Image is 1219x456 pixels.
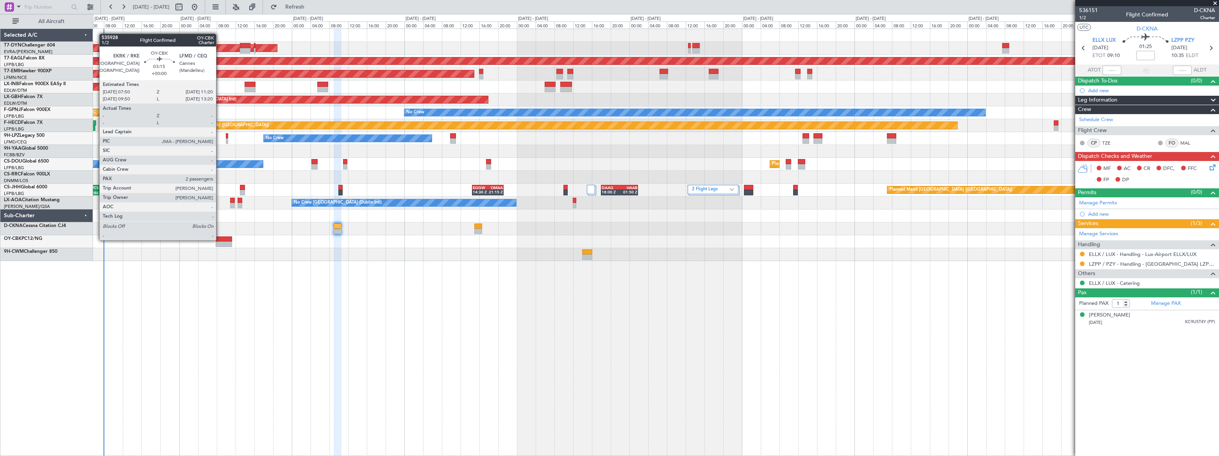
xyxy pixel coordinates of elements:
div: HAAB [619,185,637,190]
div: 04:00 [648,21,667,29]
div: 00:00 [517,21,536,29]
label: 2 Flight Legs [692,186,729,193]
div: 00:00 [179,21,198,29]
div: Add new [1088,87,1215,94]
div: [DATE] - [DATE] [293,16,323,22]
div: OMAA [488,185,503,190]
span: F-GPNJ [4,107,21,112]
div: 16:00 [704,21,723,29]
span: DFC, [1163,165,1175,173]
button: All Aircraft [9,15,85,28]
div: 00:00 [854,21,873,29]
a: CS-DOUGlobal 6500 [4,159,49,164]
a: LFPB/LBG [4,126,24,132]
a: LFPB/LBG [4,191,24,197]
span: Pax [1078,288,1087,297]
a: CS-RRCFalcon 900LX [4,172,50,177]
img: arrow-gray.svg [729,188,734,191]
div: 08:00 [217,21,236,29]
div: 20:00 [949,21,967,29]
span: FFC [1188,165,1197,173]
a: EDLW/DTM [4,100,27,106]
div: 00:00 [292,21,311,29]
span: (1/3) [1191,219,1202,227]
a: LFPB/LBG [4,165,24,171]
a: 9H-LPZLegacy 500 [4,133,45,138]
div: Planned Maint [GEOGRAPHIC_DATA] ([GEOGRAPHIC_DATA]) [125,184,248,196]
span: [DATE] [1092,44,1108,52]
div: 04:00 [423,21,442,29]
span: CS-DOU [4,159,22,164]
a: MAL [1180,139,1198,147]
span: 1/2 [1079,14,1098,21]
a: [PERSON_NAME]/QSA [4,204,50,209]
div: 08:00 [329,21,348,29]
span: MF [1103,165,1111,173]
span: ELLX LUX [1092,37,1116,45]
div: 08:00 [779,21,798,29]
div: [DATE] - [DATE] [631,16,661,22]
span: [DATE] - [DATE] [133,4,170,11]
a: T7-EAGLFalcon 8X [4,56,45,61]
a: TZE [1102,139,1120,147]
a: D-CKNACessna Citation CJ4 [4,224,66,228]
div: 20:00 [498,21,517,29]
button: UTC [1077,24,1091,31]
a: EVRA/[PERSON_NAME] [4,49,52,55]
div: 00:00 [967,21,986,29]
span: LX-AOA [4,198,22,202]
span: [DATE] [1171,44,1187,52]
div: 08:00 [554,21,573,29]
div: [DATE] - [DATE] [181,16,211,22]
span: All Aircraft [20,19,82,24]
span: 9H-YAA [4,146,21,151]
span: 9H-LPZ [4,133,20,138]
span: DP [1122,176,1129,184]
div: DAAG [602,185,619,190]
div: EGGW [473,185,488,190]
span: FP [1103,176,1109,184]
div: 20:00 [836,21,854,29]
a: LFPB/LBG [4,113,24,119]
div: [DATE] - [DATE] [856,16,886,22]
div: [PERSON_NAME] [1089,311,1130,319]
span: OY-CBK [4,236,21,241]
div: 01:50 Z [619,190,637,194]
span: KC9U5T4Y (PP) [1185,319,1215,325]
span: 9H-CWM [4,249,24,254]
div: Add new [1088,211,1215,217]
span: 536151 [1079,6,1098,14]
div: [DATE] - [DATE] [969,16,999,22]
div: 16:00 [254,21,273,29]
div: 16:00 [817,21,836,29]
input: Trip Number [24,1,69,13]
a: Schedule Crew [1079,116,1113,124]
a: CS-JHHGlobal 6000 [4,185,47,190]
div: No Crew [266,132,284,144]
div: 16:00 [1042,21,1061,29]
span: Crew [1078,105,1091,114]
span: CS-JHH [4,185,21,190]
div: 04:00 [986,21,1005,29]
span: ELDT [1186,52,1198,60]
a: OY-CBKPC12/NG [4,236,42,241]
button: Refresh [267,1,314,13]
div: 04:00 [198,21,217,29]
div: Flight Confirmed [1126,11,1168,19]
span: CS-RRC [4,172,21,177]
span: LX-GBH [4,95,21,99]
span: Dispatch To-Dos [1078,77,1117,86]
span: D-CKNA [1137,25,1158,33]
span: LX-INB [4,82,19,86]
label: Planned PAX [1079,300,1108,308]
div: 12:00 [911,21,929,29]
div: 12:00 [123,21,141,29]
div: 16:00 [930,21,949,29]
span: F-HECD [4,120,21,125]
span: D-CKNA [4,224,23,228]
div: No Crew [406,107,424,118]
div: 00:00 [742,21,761,29]
div: 12:00 [686,21,704,29]
span: (0/0) [1191,77,1202,85]
div: 18:00 Z [602,190,619,194]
